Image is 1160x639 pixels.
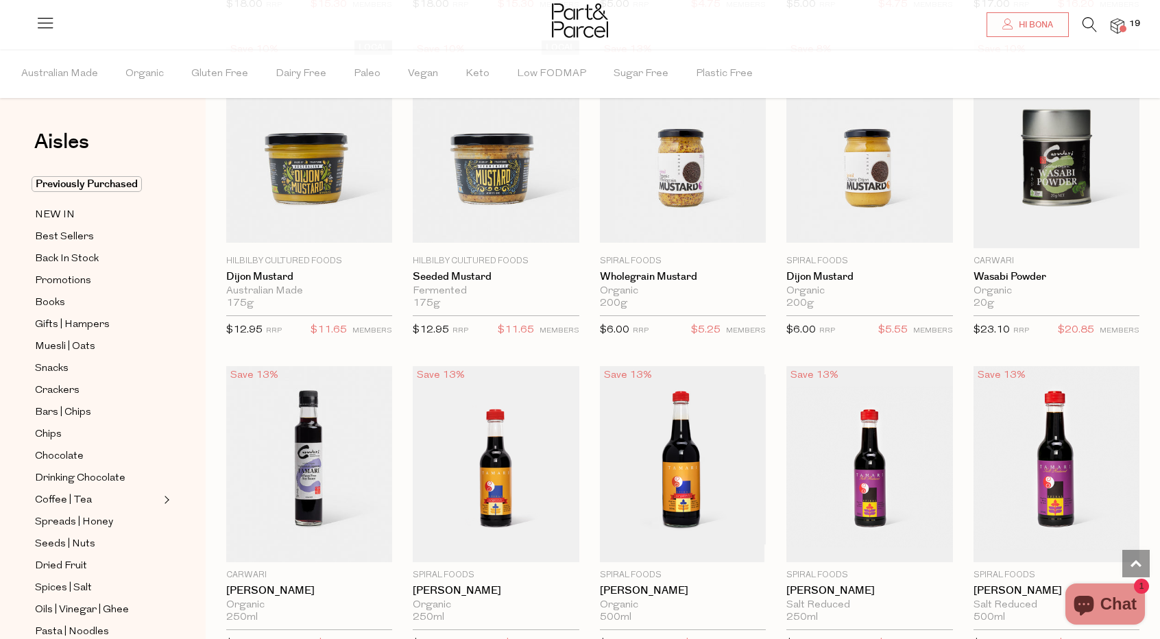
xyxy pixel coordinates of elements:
span: 500ml [600,612,631,624]
span: Promotions [35,273,91,289]
span: Dried Fruit [35,558,87,575]
span: Plastic Free [696,50,753,98]
div: Organic [600,599,766,612]
a: Crackers [35,382,160,399]
span: Drinking Chocolate [35,470,125,487]
a: Back In Stock [35,250,160,267]
a: Promotions [35,272,160,289]
span: $12.95 [226,325,263,335]
div: Organic [786,285,952,298]
div: Save 13% [786,366,843,385]
a: Dried Fruit [35,557,160,575]
div: Organic [413,599,579,612]
span: Bars | Chips [35,405,91,421]
span: 500ml [974,612,1005,624]
small: RRP [819,327,835,335]
span: Sugar Free [614,50,668,98]
span: Snacks [35,361,69,377]
img: Tamari [786,366,952,562]
a: Previously Purchased [35,176,160,193]
inbox-online-store-chat: Shopify online store chat [1061,583,1149,628]
p: Carwari [974,255,1139,267]
span: Oils | Vinegar | Ghee [35,602,129,618]
span: Crackers [35,383,80,399]
button: Expand/Collapse Coffee | Tea [160,492,170,508]
a: Dijon Mustard [226,271,392,283]
span: Chips [35,426,62,443]
a: Aisles [34,132,89,166]
small: MEMBERS [540,327,579,335]
div: Save 13% [974,366,1030,385]
a: Hi Bona [987,12,1069,37]
span: Seeds | Nuts [35,536,95,553]
span: $5.55 [878,322,908,339]
a: [PERSON_NAME] [786,585,952,597]
img: Wasabi Powder [974,40,1139,248]
div: Fermented [413,285,579,298]
a: Bars | Chips [35,404,160,421]
span: Dairy Free [276,50,326,98]
div: Organic [974,285,1139,298]
span: Spices | Salt [35,580,92,596]
a: 19 [1111,19,1124,33]
span: 250ml [226,612,258,624]
div: Salt Reduced [786,599,952,612]
a: Books [35,294,160,311]
small: MEMBERS [1100,327,1139,335]
span: NEW IN [35,207,75,224]
span: Back In Stock [35,251,99,267]
img: Tamari [413,366,579,562]
a: [PERSON_NAME] [974,585,1139,597]
a: Snacks [35,360,160,377]
span: Previously Purchased [32,176,142,192]
span: $12.95 [413,325,449,335]
div: Organic [600,285,766,298]
span: 175g [413,298,440,310]
p: Spiral Foods [600,255,766,267]
a: Gifts | Hampers [35,316,160,333]
p: Spiral Foods [413,569,579,581]
a: Dijon Mustard [786,271,952,283]
a: Drinking Chocolate [35,470,160,487]
span: Low FODMAP [517,50,586,98]
span: 250ml [786,612,818,624]
small: RRP [266,327,282,335]
img: Wholegrain Mustard [600,47,766,243]
img: Tamari [974,366,1139,562]
span: Paleo [354,50,380,98]
img: Dijon Mustard [786,47,952,243]
a: Muesli | Oats [35,338,160,355]
span: 20g [974,298,994,310]
a: [PERSON_NAME] [226,585,392,597]
a: Spreads | Honey [35,514,160,531]
p: Spiral Foods [600,569,766,581]
a: [PERSON_NAME] [413,585,579,597]
a: Oils | Vinegar | Ghee [35,601,160,618]
a: Spices | Salt [35,579,160,596]
span: Vegan [408,50,438,98]
span: Gluten Free [191,50,248,98]
small: MEMBERS [726,327,766,335]
small: MEMBERS [352,327,392,335]
div: Save 13% [600,366,656,385]
img: Seeded Mustard [413,47,579,243]
span: Chocolate [35,448,84,465]
span: Australian Made [21,50,98,98]
img: Tamari [226,366,392,562]
a: Seeded Mustard [413,271,579,283]
div: Save 13% [226,366,282,385]
p: Carwari [226,569,392,581]
small: RRP [452,327,468,335]
span: Keto [466,50,490,98]
a: Best Sellers [35,228,160,245]
div: Organic [226,599,392,612]
a: Chips [35,426,160,443]
span: Spreads | Honey [35,514,113,531]
a: Wasabi Powder [974,271,1139,283]
span: Organic [125,50,164,98]
span: 175g [226,298,254,310]
span: $11.65 [311,322,347,339]
span: 250ml [413,612,444,624]
span: Books [35,295,65,311]
a: NEW IN [35,206,160,224]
